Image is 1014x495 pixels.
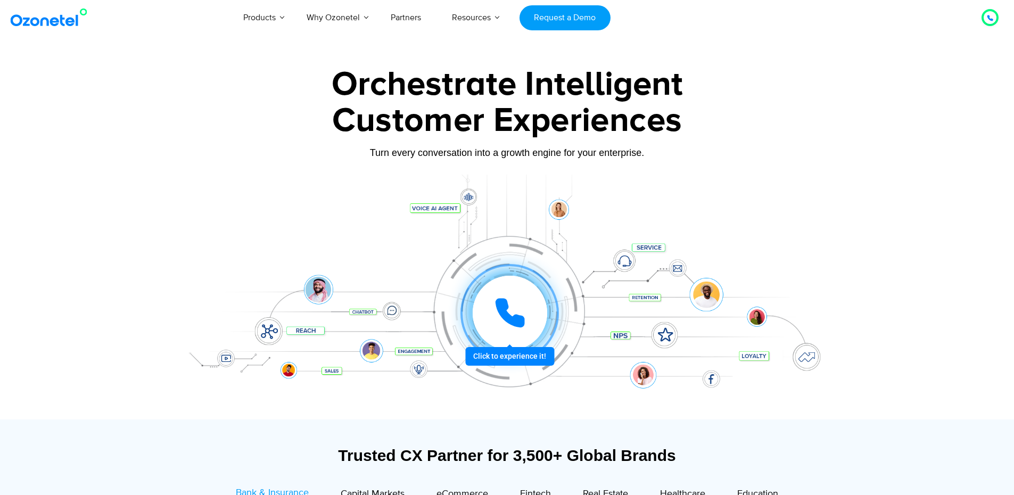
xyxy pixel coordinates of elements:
div: Customer Experiences [175,95,840,146]
div: Orchestrate Intelligent [175,68,840,102]
a: Request a Demo [520,5,611,30]
div: Turn every conversation into a growth engine for your enterprise. [175,147,840,159]
div: Trusted CX Partner for 3,500+ Global Brands [180,446,835,465]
